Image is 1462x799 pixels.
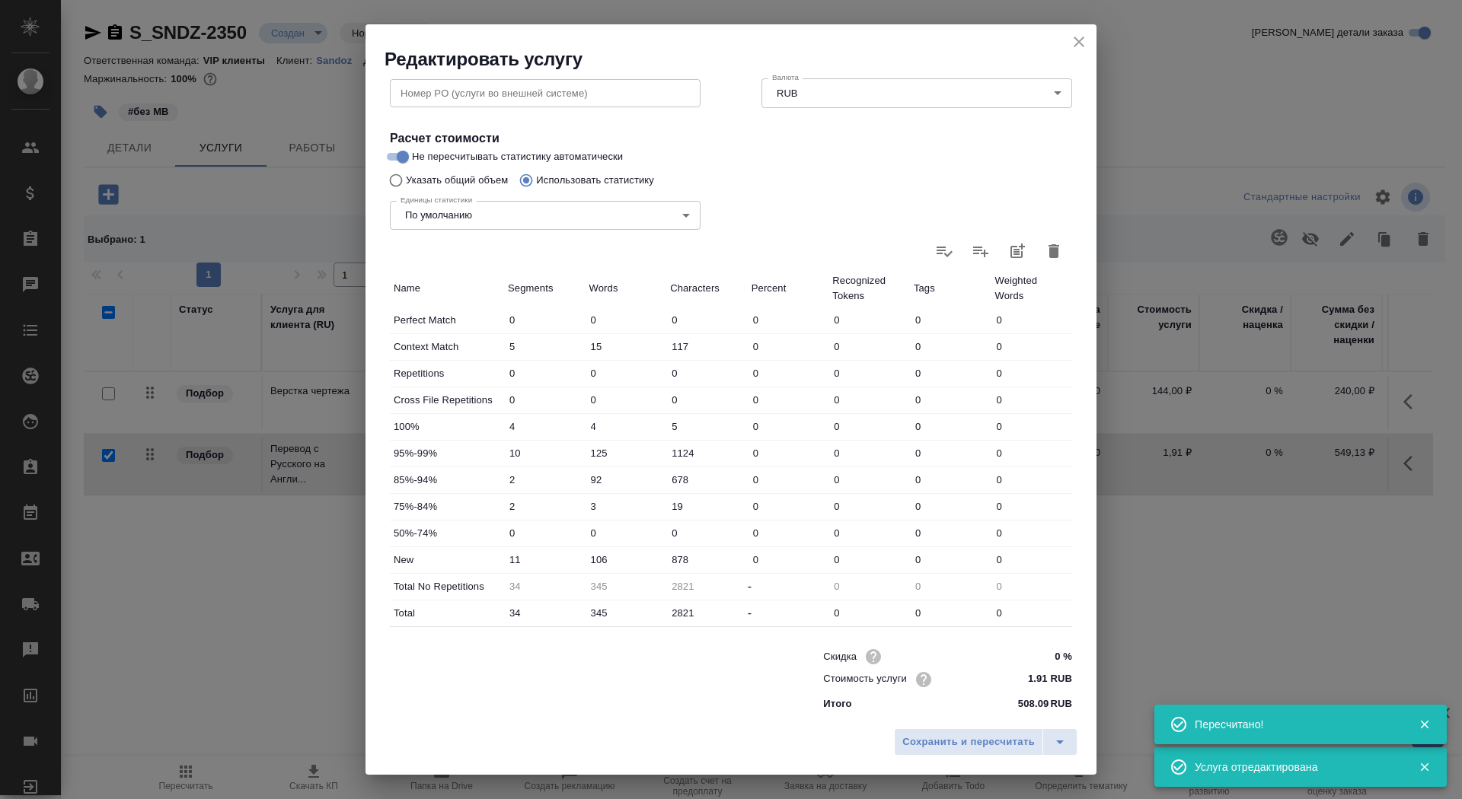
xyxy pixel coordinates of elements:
span: Сохранить и пересчитать [902,734,1035,751]
input: ✎ Введи что-нибудь [991,389,1072,411]
p: 100% [394,419,500,435]
input: ✎ Введи что-нибудь [991,495,1072,517]
input: ✎ Введи что-нибудь [586,549,667,571]
p: Name [394,281,500,296]
p: Total [394,606,500,621]
input: ✎ Введи что-нибудь [910,362,991,384]
input: ✎ Введи что-нибудь [748,522,829,544]
input: Пустое поле [504,575,586,597]
input: ✎ Введи что-нибудь [910,549,991,571]
input: ✎ Введи что-нибудь [586,389,667,411]
input: Пустое поле [910,575,991,597]
input: ✎ Введи что-нибудь [586,495,667,517]
input: ✎ Введи что-нибудь [828,415,910,438]
div: Пересчитано! [1195,717,1396,732]
button: RUB [772,87,802,100]
input: ✎ Введи что-нибудь [748,549,829,571]
input: ✎ Введи что-нибудь [504,469,586,491]
input: ✎ Введи что-нибудь [910,495,991,517]
input: ✎ Введи что-нибудь [666,389,748,411]
input: Пустое поле [666,575,748,597]
button: Закрыть [1409,718,1440,731]
input: ✎ Введи что-нибудь [991,362,1072,384]
input: ✎ Введи что-нибудь [748,389,829,411]
button: Удалить статистику [1036,233,1072,269]
input: ✎ Введи что-нибудь [910,522,991,544]
input: ✎ Введи что-нибудь [910,336,991,358]
label: Обновить статистику [926,233,962,269]
h2: Редактировать услугу [385,47,1096,72]
input: ✎ Введи что-нибудь [828,336,910,358]
div: Услуга отредактирована [1195,759,1396,775]
p: Скидка [823,649,857,664]
p: 75%-84% [394,499,500,514]
input: ✎ Введи что-нибудь [666,336,748,358]
input: ✎ Введи что-нибудь [666,309,748,331]
p: 95%-99% [394,446,500,461]
input: ✎ Введи что-нибудь [991,549,1072,571]
input: ✎ Введи что-нибудь [991,469,1072,491]
input: ✎ Введи что-нибудь [991,336,1072,358]
input: ✎ Введи что-нибудь [1015,668,1072,690]
input: ✎ Введи что-нибудь [504,309,586,331]
button: Добавить статистику в работы [999,233,1036,269]
input: ✎ Введи что-нибудь [504,362,586,384]
input: ✎ Введи что-нибудь [828,495,910,517]
button: Закрыть [1409,760,1440,774]
input: ✎ Введи что-нибудь [586,442,667,464]
p: Total No Repetitions [394,579,500,594]
input: ✎ Введи что-нибудь [910,469,991,491]
p: 50%-74% [394,526,500,541]
input: ✎ Введи что-нибудь [666,442,748,464]
input: ✎ Введи что-нибудь [586,336,667,358]
input: ✎ Введи что-нибудь [504,415,586,438]
input: ✎ Введи что-нибудь [828,549,910,571]
p: Words [589,281,663,296]
input: Пустое поле [991,575,1072,597]
input: ✎ Введи что-нибудь [828,469,910,491]
input: ✎ Введи что-нибудь [666,415,748,438]
p: Characters [670,281,744,296]
div: RUB [761,78,1072,107]
div: split button [894,728,1077,756]
input: ✎ Введи что-нибудь [991,442,1072,464]
input: ✎ Введи что-нибудь [666,549,748,571]
input: ✎ Введи что-нибудь [666,495,748,517]
input: ✎ Введи что-нибудь [586,469,667,491]
div: По умолчанию [390,201,701,230]
input: ✎ Введи что-нибудь [586,522,667,544]
div: - [748,578,829,596]
p: 85%-94% [394,473,500,488]
p: Percent [752,281,825,296]
input: ✎ Введи что-нибудь [828,602,910,624]
input: ✎ Введи что-нибудь [828,389,910,411]
input: ✎ Введи что-нибудь [504,549,586,571]
input: ✎ Введи что-нибудь [910,442,991,464]
input: ✎ Введи что-нибудь [748,309,829,331]
input: ✎ Введи что-нибудь [748,442,829,464]
input: ✎ Введи что-нибудь [504,336,586,358]
input: ✎ Введи что-нибудь [586,602,667,624]
p: Итого [823,696,851,711]
input: ✎ Введи что-нибудь [504,389,586,411]
div: - [748,604,829,622]
p: RUB [1050,696,1072,711]
input: ✎ Введи что-нибудь [748,469,829,491]
input: ✎ Введи что-нибудь [748,336,829,358]
input: ✎ Введи что-нибудь [748,415,829,438]
input: ✎ Введи что-нибудь [504,602,586,624]
p: Стоимость услуги [823,671,907,686]
input: ✎ Введи что-нибудь [991,522,1072,544]
input: ✎ Введи что-нибудь [586,309,667,331]
input: ✎ Введи что-нибудь [504,442,586,464]
p: Repetitions [394,366,500,381]
p: Cross File Repetitions [394,393,500,408]
input: ✎ Введи что-нибудь [504,495,586,517]
input: ✎ Введи что-нибудь [910,602,991,624]
input: Пустое поле [828,575,910,597]
input: ✎ Введи что-нибудь [828,309,910,331]
input: ✎ Введи что-нибудь [991,602,1072,624]
p: Tags [914,281,988,296]
input: ✎ Введи что-нибудь [910,389,991,411]
input: ✎ Введи что-нибудь [666,602,748,624]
